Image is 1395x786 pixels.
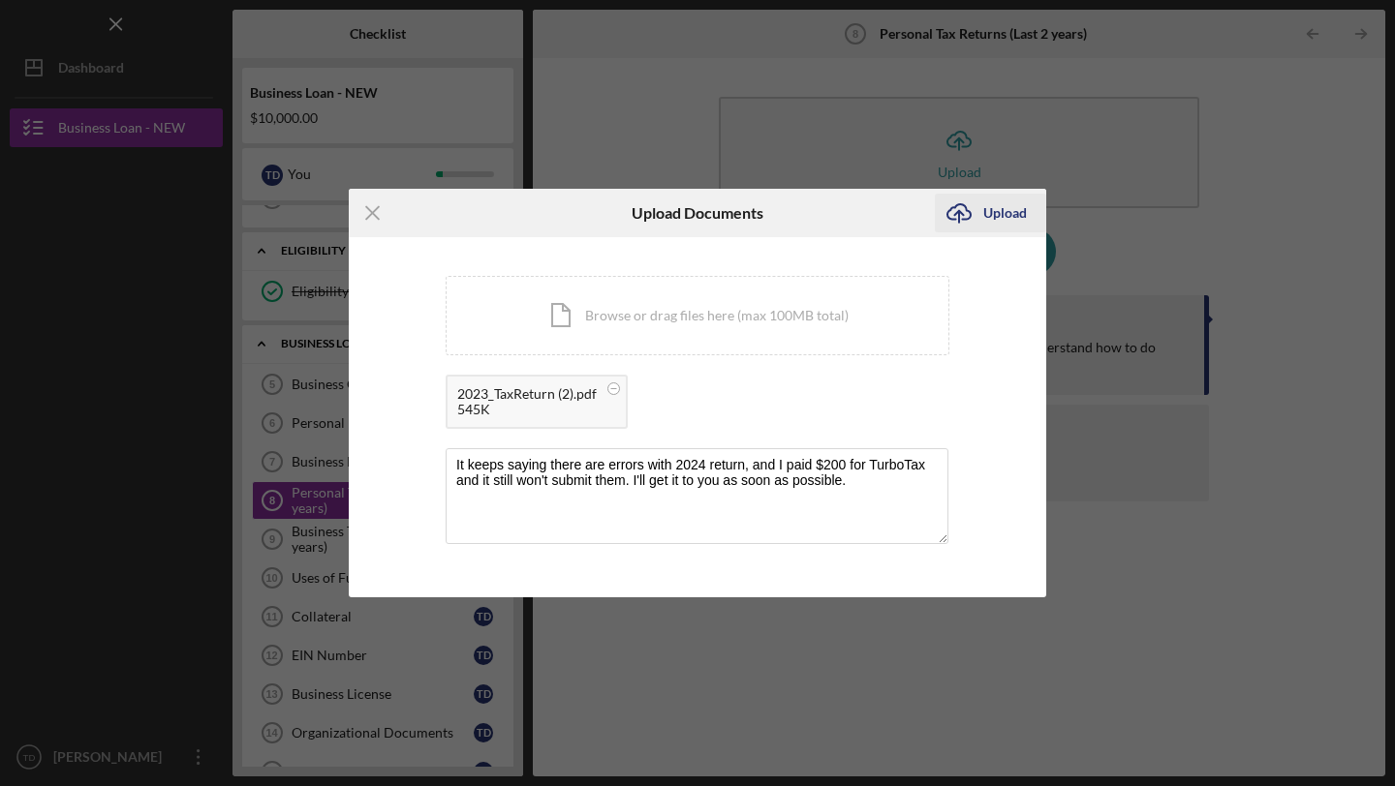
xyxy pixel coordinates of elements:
button: Upload [935,194,1046,232]
div: Upload [983,194,1027,232]
div: 545K [457,402,597,417]
h6: Upload Documents [632,204,763,222]
div: 2023_TaxReturn (2).pdf [457,386,597,402]
textarea: It keeps saying there are errors with 2024 return, and I paid $200 for TurboTax and it still won'... [446,448,948,543]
